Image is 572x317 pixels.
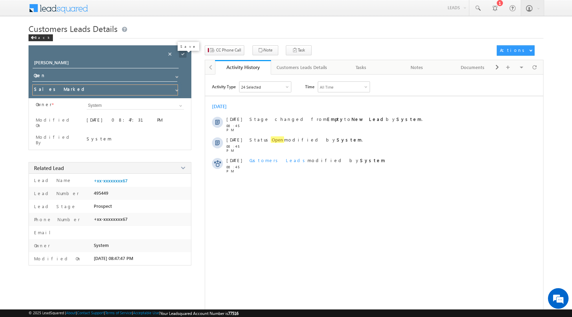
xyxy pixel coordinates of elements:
a: +xx-xxxxxxxx67 [94,178,127,183]
div: 24 Selected [241,85,261,89]
span: 08:45 PM [226,165,247,173]
a: Activity History [215,60,271,75]
span: System [94,242,109,248]
a: About [66,310,76,315]
span: [DATE] [226,157,242,163]
button: Task [286,45,312,55]
label: Modified On [36,117,78,128]
span: Stage changed from to by . [249,116,423,122]
div: Notes [395,63,439,71]
span: Activity Type [212,81,236,92]
button: Note [253,45,278,55]
span: 08:45 PM [226,144,247,152]
span: [DATE] 08:47:47 PM [94,256,133,261]
span: [DATE] [226,116,242,122]
button: Actions [497,45,535,56]
span: © 2025 LeadSquared | | | | | [29,310,238,316]
p: Save [180,44,197,49]
label: Email [32,229,56,235]
a: Contact Support [77,310,104,315]
span: Customers Leads [249,157,307,163]
label: Lead Name [32,177,72,183]
label: Phone Number [32,216,80,222]
span: [DATE] [226,137,242,143]
strong: Empty [327,116,344,122]
span: 08:45 PM [226,124,247,132]
span: Related Lead [34,165,64,171]
a: Tasks [333,60,389,75]
a: Show All Items [172,85,180,92]
a: Show All Items [172,72,180,79]
span: Status modified by . [249,136,363,143]
div: Documents [450,63,495,71]
input: Opportunity Name Opportunity Name [33,59,179,68]
input: Stage [32,84,178,95]
input: Type to Search [87,102,184,110]
em: Start Chat [93,212,125,221]
strong: New Lead [351,116,386,122]
label: Lead Stage [32,203,76,209]
span: Customers Leads Details [29,23,117,34]
label: Modified On [32,256,81,261]
span: Prospect [94,203,112,209]
div: Activity History [220,64,266,70]
div: Minimize live chat window [113,3,129,20]
span: modified by [249,157,385,163]
img: d_60004797649_company_0_60004797649 [12,36,29,45]
label: Lead Number [32,190,79,196]
span: Open [271,136,284,143]
a: Terms of Service [105,310,132,315]
label: Modified By [36,134,78,145]
div: [DATE] [212,103,234,110]
strong: System [337,137,362,143]
button: CC Phone Call [205,45,244,55]
span: Your Leadsquared Account Number is [160,311,238,316]
span: 495449 [94,190,108,196]
div: Owner Changed,Status Changed,Stage Changed,Source Changed,Notes & 19 more.. [239,82,291,92]
div: Customers Leads Details [277,63,327,71]
a: Documents [445,60,501,75]
strong: System [360,157,385,163]
a: Notes [389,60,445,75]
a: Customers Leads Details [271,60,333,75]
span: +xx-xxxxxxxx67 [94,216,127,222]
div: System [87,136,184,141]
span: Time [305,81,314,92]
label: Owner [36,102,52,107]
span: CC Phone Call [216,47,241,53]
a: Show All Items [176,102,184,109]
div: Actions [500,47,527,53]
label: Owner [32,242,50,248]
div: Back [29,34,53,41]
div: All Time [320,85,334,89]
textarea: Type your message and hit 'Enter' [9,64,125,206]
div: Chat with us now [36,36,115,45]
span: 77516 [228,311,238,316]
strong: System [396,116,422,122]
div: Tasks [339,63,383,71]
input: Status [32,71,177,82]
div: [DATE] 08:47:31 PM [87,117,184,126]
a: Acceptable Use [133,310,159,315]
